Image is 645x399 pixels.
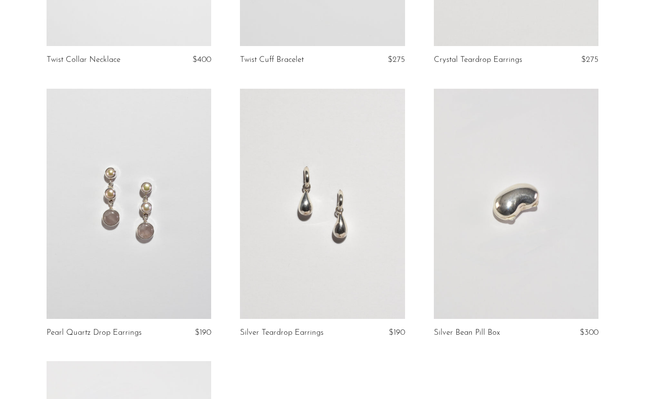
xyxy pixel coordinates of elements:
span: $190 [195,329,211,337]
a: Twist Collar Necklace [47,56,120,64]
span: $275 [581,56,598,64]
a: Pearl Quartz Drop Earrings [47,329,142,337]
span: $275 [388,56,405,64]
a: Silver Bean Pill Box [434,329,500,337]
a: Crystal Teardrop Earrings [434,56,522,64]
a: Twist Cuff Bracelet [240,56,304,64]
span: $300 [580,329,598,337]
span: $190 [389,329,405,337]
span: $400 [192,56,211,64]
a: Silver Teardrop Earrings [240,329,323,337]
